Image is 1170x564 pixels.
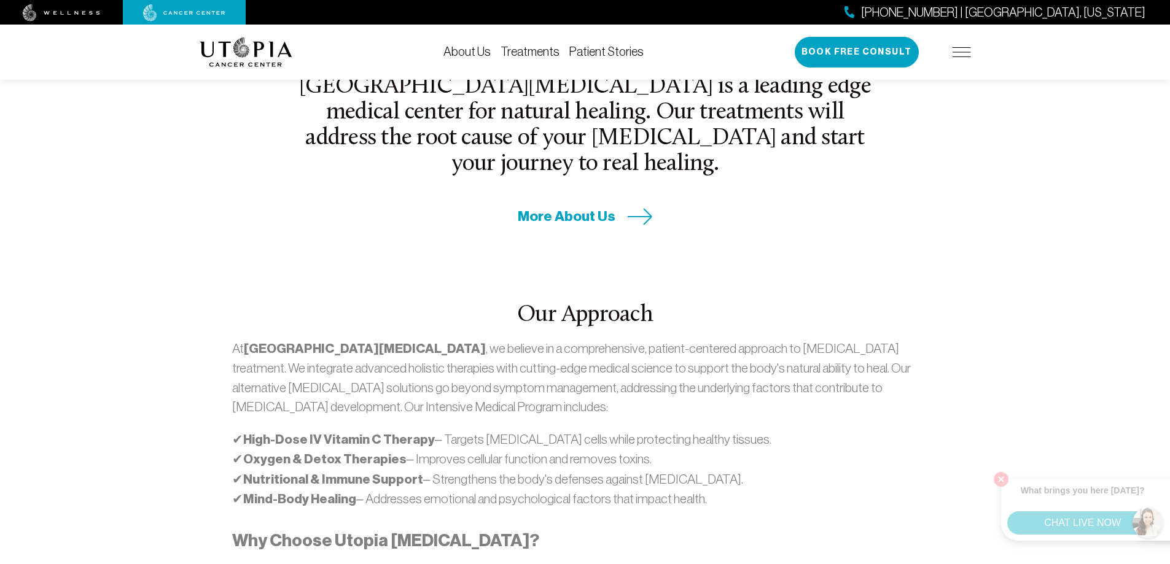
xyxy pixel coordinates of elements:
a: Patient Stories [569,45,644,58]
img: logo [200,37,292,67]
strong: Oxygen & Detox Therapies [243,451,407,467]
a: About Us [443,45,491,58]
p: ✔ – Targets [MEDICAL_DATA] cells while protecting healthy tissues. ✔ – Improves cellular function... [232,430,938,509]
a: [PHONE_NUMBER] | [GEOGRAPHIC_DATA], [US_STATE] [844,4,1145,21]
span: More About Us [518,207,615,226]
img: wellness [23,4,100,21]
p: At , we believe in a comprehensive, patient-centered approach to [MEDICAL_DATA] treatment. We int... [232,339,938,417]
strong: Nutritional & Immune Support [243,471,423,487]
strong: [GEOGRAPHIC_DATA][MEDICAL_DATA] [244,341,486,357]
h2: [GEOGRAPHIC_DATA][MEDICAL_DATA] is a leading edge medical center for natural healing. Our treatme... [298,74,873,178]
img: cancer center [143,4,225,21]
strong: Mind-Body Healing [243,491,356,507]
img: icon-hamburger [953,47,971,57]
button: Book Free Consult [795,37,919,68]
strong: Why Choose Utopia [MEDICAL_DATA]? [232,530,539,550]
span: [PHONE_NUMBER] | [GEOGRAPHIC_DATA], [US_STATE] [861,4,1145,21]
h2: Our Approach [232,303,938,328]
a: Treatments [501,45,560,58]
a: More About Us [518,207,653,226]
strong: High-Dose IV Vitamin C Therapy [243,431,435,447]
